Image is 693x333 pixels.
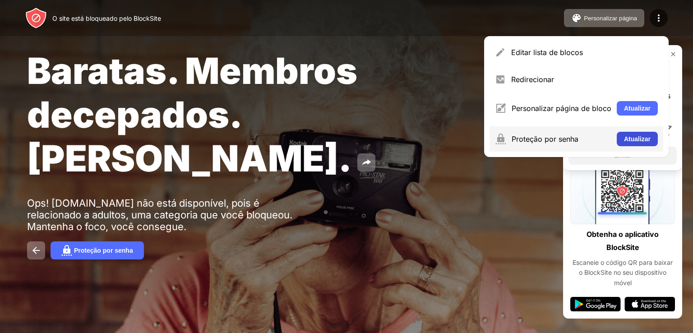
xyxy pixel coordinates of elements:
[27,197,292,232] font: Ops! [DOMAIN_NAME] não está disponível, pois é relacionado a adultos, uma categoria que você bloq...
[624,135,651,143] font: Atualizar
[495,47,506,58] img: menu-pencil.svg
[564,9,644,27] button: Personalizar página
[495,134,506,144] img: menu-password.svg
[617,101,658,116] button: Atualizar
[511,48,583,57] font: Editar lista de blocos
[512,134,578,143] font: Proteção por senha
[52,14,161,22] font: O site está bloqueado pelo BlockSite
[624,105,651,112] font: Atualizar
[653,13,664,23] img: menu-icon.svg
[584,15,637,22] font: Personalizar página
[511,75,554,84] font: Redirecionar
[495,74,506,85] img: menu-redirect.svg
[361,157,372,168] img: share.svg
[495,103,506,114] img: menu-customize.svg
[512,104,611,113] font: Personalizar página de bloco
[25,7,47,29] img: header-logo.svg
[670,51,677,58] img: rate-us-close.svg
[27,49,357,180] font: Baratas. Membros decepados. [PERSON_NAME].
[617,132,658,146] button: Atualizar
[571,13,582,23] img: pallet.svg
